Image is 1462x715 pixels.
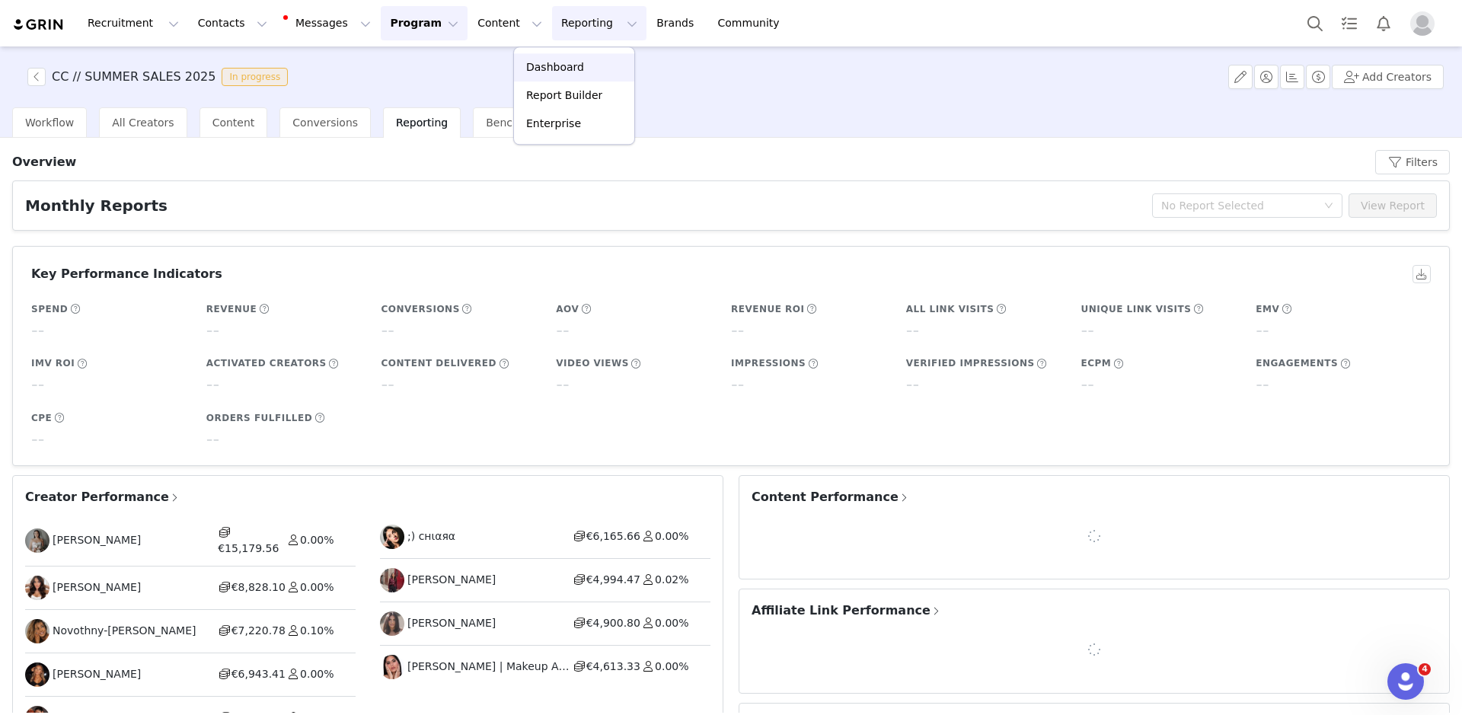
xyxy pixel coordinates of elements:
h5: Impressions [731,356,806,370]
img: f09610bd-c30d-49f7-a5bc-251d63735ebd--s.jpg [380,525,404,549]
span: 0.10% [300,624,334,637]
img: 064ce71a-7872-47e5-94ee-453f33d9d83a.jpg [380,655,404,679]
i: icon: down [1324,201,1333,212]
img: 48d3ee1a-f81b-4c74-af9a-fc413fe5f1a7.jpg [25,576,49,600]
span: 0.00% [655,530,688,542]
button: Add Creators [1332,65,1444,89]
img: grin logo [12,18,65,32]
span: [PERSON_NAME] [407,572,496,588]
span: [PERSON_NAME] [407,615,496,631]
span: Reporting [396,117,448,129]
h5: Conversions [381,302,460,316]
h5: eCPM [1081,356,1112,370]
button: Notifications [1367,6,1400,40]
h5: -- [31,426,44,453]
h5: EMV [1256,302,1279,316]
h5: -- [731,317,744,344]
img: 234e38d4-d5ba-4699-9fc1-2fefc31a6af2.jpg [25,619,49,643]
h5: -- [381,371,394,398]
h5: -- [556,371,569,398]
span: €4,613.33 [586,660,640,672]
img: 0c101fe9-f4ec-42da-9bfd-18869747f582--s.jpg [380,568,404,592]
h5: -- [381,317,394,344]
span: [PERSON_NAME] [53,532,141,548]
span: Benchmarking [486,117,563,129]
span: 4 [1419,663,1431,675]
button: View Report [1349,193,1437,218]
h3: Key Performance Indicators [31,265,222,283]
span: All Creators [112,117,174,129]
button: Profile [1401,11,1450,36]
h5: Revenue ROI [731,302,805,316]
h5: Spend [31,302,68,316]
span: In progress [222,68,288,86]
span: [PERSON_NAME] | Makeup Artist [407,659,573,675]
span: ;) ϲнιαяα [407,528,455,544]
img: 489db868-7088-4d19-94be-b76a1b444125.jpg [25,528,49,553]
span: Affiliate Link Performance [752,602,942,620]
button: Program [381,6,468,40]
h5: -- [1256,371,1269,398]
span: €7,220.78 [231,624,286,637]
a: Brands [647,6,707,40]
span: €15,179.56 [218,542,279,554]
h5: -- [731,371,744,398]
span: [PERSON_NAME] [53,579,141,595]
h5: -- [206,426,219,453]
button: Reporting [552,6,646,40]
span: Conversions [292,117,358,129]
h5: -- [1081,371,1094,398]
h5: -- [1256,317,1269,344]
h5: All Link Visits [906,302,994,316]
h5: -- [556,317,569,344]
span: 0.00% [655,660,688,672]
iframe: Intercom live chat [1387,663,1424,700]
h5: IMV ROI [31,356,75,370]
span: €6,165.66 [586,530,640,542]
h5: -- [31,317,44,344]
h5: -- [206,317,219,344]
h5: AOV [556,302,579,316]
p: Enterprise [526,116,581,132]
div: No Report Selected [1161,198,1317,213]
button: Messages [277,6,380,40]
h5: Orders Fulfilled [206,411,312,425]
button: Search [1298,6,1332,40]
img: placeholder-profile.jpg [1410,11,1435,36]
span: 0.00% [300,581,334,593]
h5: Unique Link Visits [1081,302,1192,316]
span: Content Performance [752,488,910,506]
h5: -- [31,371,44,398]
h5: Engagements [1256,356,1338,370]
span: 0.00% [655,617,688,629]
span: Novothny-[PERSON_NAME] [53,623,196,639]
span: [object Object] [27,68,294,86]
a: Community [709,6,796,40]
span: 0.00% [300,668,334,680]
h5: -- [906,317,919,344]
button: Contacts [189,6,276,40]
span: €4,900.80 [586,617,640,629]
span: 0.02% [655,573,688,586]
span: 0.00% [300,534,334,546]
button: Recruitment [78,6,188,40]
p: Dashboard [526,59,584,75]
span: €8,828.10 [231,581,286,593]
img: 36459f5a-6b52-4724-b4e8-585b2c6a4369.jpg [25,662,49,687]
span: [PERSON_NAME] [53,666,141,682]
h3: CC // SUMMER SALES 2025 [52,68,215,86]
h5: Video Views [556,356,629,370]
span: Workflow [25,117,74,129]
span: €6,943.41 [231,668,286,680]
h5: -- [906,371,919,398]
h5: Verified Impressions [906,356,1035,370]
h5: -- [206,371,219,398]
p: Report Builder [526,88,602,104]
a: Tasks [1333,6,1366,40]
h5: Content Delivered [381,356,497,370]
button: Filters [1375,150,1450,174]
span: €4,994.47 [586,573,640,586]
h5: Activated Creators [206,356,327,370]
h5: Revenue [206,302,257,316]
